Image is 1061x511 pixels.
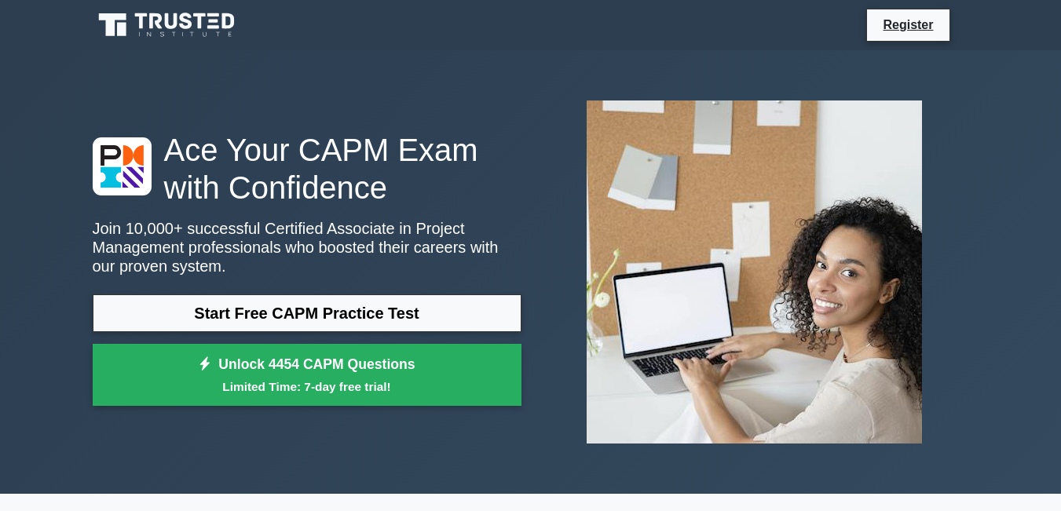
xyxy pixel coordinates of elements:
a: Start Free CAPM Practice Test [93,294,521,332]
small: Limited Time: 7-day free trial! [112,378,502,396]
a: Unlock 4454 CAPM QuestionsLimited Time: 7-day free trial! [93,344,521,407]
a: Register [873,15,942,35]
h1: Ace Your CAPM Exam with Confidence [93,131,521,206]
p: Join 10,000+ successful Certified Associate in Project Management professionals who boosted their... [93,219,521,276]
